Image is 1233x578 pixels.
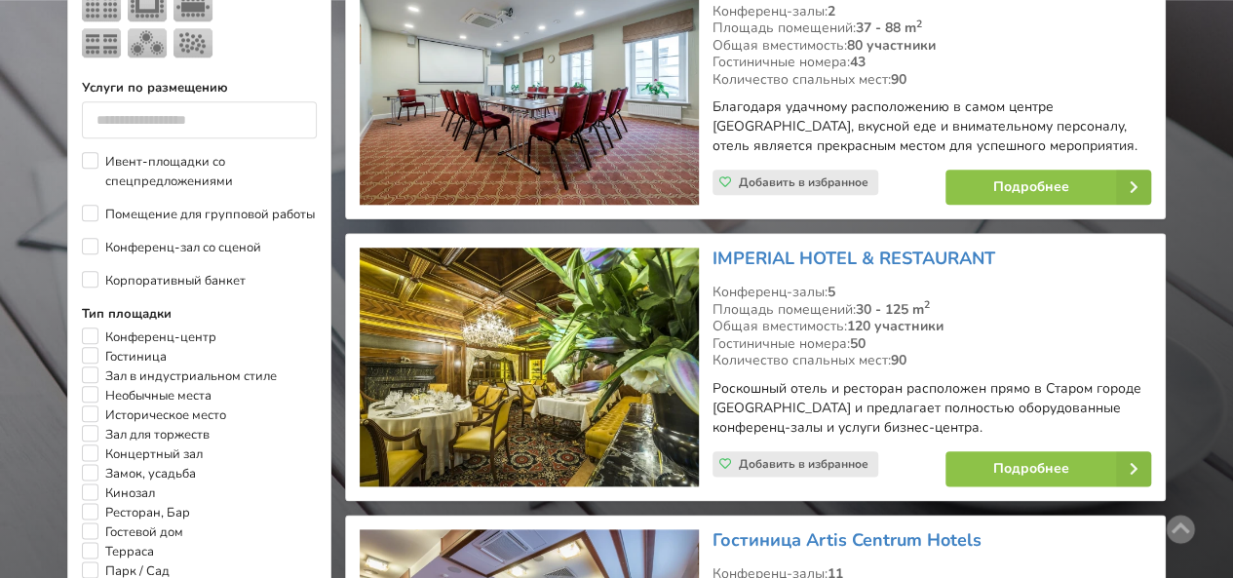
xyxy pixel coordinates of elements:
div: Количество спальных мест: [713,352,1151,369]
strong: 90 [891,70,906,89]
label: Зал для торжеств [82,425,210,444]
label: Корпоративный банкет [82,271,246,290]
label: Замок, усадьба [82,464,196,483]
a: Гостиница Artis Centrum Hotels [713,528,982,552]
label: Помещение для групповой работы [82,205,315,224]
div: Гостиничные номера: [713,335,1151,353]
strong: 30 - 125 m [856,300,930,319]
div: Конференц-залы: [713,284,1151,301]
label: Историческое место [82,405,226,425]
img: Гостиница | Вильнюс | IMPERIAL HOTEL & RESTAURANT [360,248,698,486]
label: Гостиница [82,347,167,366]
label: Концертный зал [82,444,203,464]
div: Гостиничные номера: [713,54,1151,71]
img: Банкет [128,28,167,58]
label: Гостевой дом [82,522,183,542]
label: Кинозал [82,483,155,503]
label: Тип площадки [82,304,317,324]
strong: 5 [828,283,835,301]
a: Подробнее [945,170,1151,205]
div: Конференц-залы: [713,3,1151,20]
p: Роскошный отель и ресторан расположен прямо в Старом городе [GEOGRAPHIC_DATA] и предлагает полнос... [713,379,1151,438]
label: Конференц-зал со сценой [82,238,261,257]
strong: 50 [850,334,866,353]
div: Площадь помещений: [713,19,1151,37]
img: Прием [173,28,212,58]
strong: 120 участники [847,317,944,335]
strong: 43 [850,53,866,71]
div: Количество спальных мест: [713,71,1151,89]
label: Терраса [82,542,154,561]
label: Услуги по размещению [82,78,317,97]
div: Общая вместимость: [713,37,1151,55]
a: IMPERIAL HOTEL & RESTAURANT [713,247,995,270]
strong: 80 участники [847,36,936,55]
p: Благодаря удачному расположению в самом центре [GEOGRAPHIC_DATA], вкусной еде и внимательному пер... [713,97,1151,156]
label: Конференц-центр [82,328,216,347]
span: Добавить в избранное [739,174,868,190]
strong: 2 [828,2,835,20]
strong: 90 [891,351,906,369]
span: Добавить в избранное [739,456,868,472]
label: Необычные места [82,386,212,405]
label: Ресторан, Бар [82,503,190,522]
sup: 2 [916,17,922,31]
div: Общая вместимость: [713,318,1151,335]
div: Площадь помещений: [713,301,1151,319]
label: Зал в индустриальном стиле [82,366,277,386]
label: Ивент-площадки со спецпредложениями [82,152,317,191]
sup: 2 [924,297,930,312]
strong: 37 - 88 m [856,19,922,37]
img: Класс [82,28,121,58]
a: Подробнее [945,451,1151,486]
